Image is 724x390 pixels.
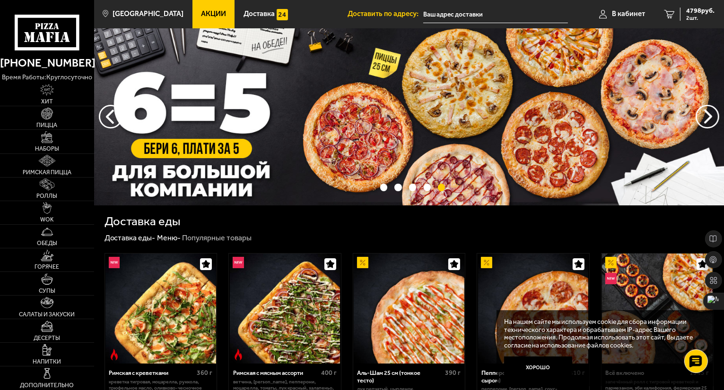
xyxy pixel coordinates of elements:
[229,254,341,364] a: НовинкаОстрое блюдоРимская с мясным ассорти
[230,254,340,364] img: Римская с мясным ассорти
[354,254,464,364] img: Аль-Шам 25 см (тонкое тесто)
[686,8,715,14] span: 4798 руб.
[481,369,567,384] div: Пепперони 25 см (толстое с сыром)
[34,335,61,341] span: Десерты
[504,356,572,379] button: Хорошо
[41,99,53,104] span: Хит
[105,215,181,228] h1: Доставка еды
[105,233,156,242] a: Доставка еды-
[605,257,617,268] img: Акционный
[504,318,700,349] p: На нашем сайте мы используем cookie для сбора информации технического характера и обрабатываем IP...
[605,273,617,284] img: Новинка
[109,349,120,360] img: Острое блюдо
[197,369,212,377] span: 360 г
[20,382,74,388] span: Дополнительно
[348,10,423,17] span: Доставить по адресу:
[39,288,55,294] span: Супы
[478,254,589,364] img: Пепперони 25 см (толстое с сыром)
[23,170,71,175] span: Римская пицца
[19,312,75,317] span: Салаты и закуски
[277,9,288,20] img: 15daf4d41897b9f0e9f617042186c801.svg
[438,184,445,191] button: точки переключения
[424,184,431,191] button: точки переключения
[105,254,217,364] a: НовинкаОстрое блюдоРимская с креветками
[380,184,387,191] button: точки переключения
[353,254,465,364] a: АкционныйАль-Шам 25 см (тонкое тесто)
[445,369,461,377] span: 390 г
[35,146,59,152] span: Наборы
[233,257,244,268] img: Новинка
[41,217,54,222] span: WOK
[35,264,60,270] span: Горячее
[109,369,194,376] div: Римская с креветками
[244,10,275,17] span: Доставка
[612,10,645,17] span: В кабинет
[37,240,57,246] span: Обеды
[182,233,252,243] div: Популярные товары
[99,105,122,128] button: следующий
[201,10,226,17] span: Акции
[481,257,492,268] img: Акционный
[157,233,181,242] a: Меню-
[109,257,120,268] img: Новинка
[357,257,368,268] img: Акционный
[423,6,568,23] input: Ваш адрес доставки
[602,254,713,364] img: Всё включено
[394,184,401,191] button: точки переключения
[233,369,319,376] div: Римская с мясным ассорти
[686,15,715,21] span: 2 шт.
[409,184,416,191] button: точки переключения
[105,254,216,364] img: Римская с креветками
[33,359,61,365] span: Напитки
[37,193,58,199] span: Роллы
[477,254,589,364] a: АкционныйПепперони 25 см (толстое с сыром)
[321,369,337,377] span: 400 г
[696,105,719,128] button: предыдущий
[37,122,58,128] span: Пицца
[113,10,183,17] span: [GEOGRAPHIC_DATA]
[233,349,244,360] img: Острое блюдо
[602,254,714,364] a: АкционныйНовинкаВсё включено
[357,369,443,384] div: Аль-Шам 25 см (тонкое тесто)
